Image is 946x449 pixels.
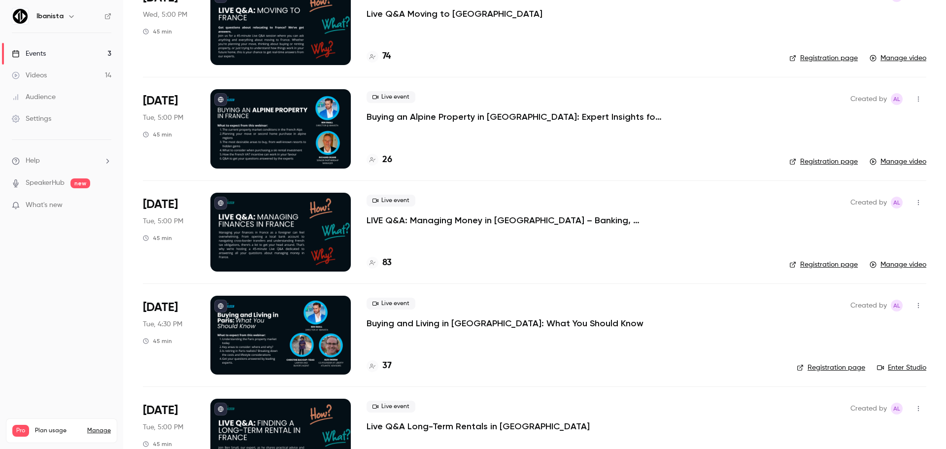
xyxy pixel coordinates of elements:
a: Registration page [789,53,858,63]
div: 45 min [143,440,172,448]
a: Manage video [870,260,926,270]
h4: 37 [382,359,392,373]
span: Plan usage [35,427,81,435]
span: What's new [26,200,63,210]
span: AL [893,300,900,311]
a: 37 [367,359,392,373]
span: [DATE] [143,403,178,418]
a: Buying an Alpine Property in [GEOGRAPHIC_DATA]: Expert Insights for Homeowners & Investors [367,111,662,123]
h4: 83 [382,256,392,270]
span: Tue, 5:00 PM [143,216,183,226]
a: Live Q&A Moving to [GEOGRAPHIC_DATA] [367,8,542,20]
a: Registration page [789,260,858,270]
a: Enter Studio [877,363,926,373]
span: Alexandra Lhomond [891,93,903,105]
div: Audience [12,92,56,102]
span: Live event [367,91,415,103]
div: Videos [12,70,47,80]
span: Live event [367,401,415,413]
div: Jun 17 Tue, 5:00 PM (Europe/London) [143,193,195,272]
a: Manage video [870,53,926,63]
a: 26 [367,153,392,167]
span: Pro [12,425,29,437]
h6: Ibanista [36,11,64,21]
span: Help [26,156,40,166]
span: Tue, 4:30 PM [143,319,182,329]
a: Live Q&A Long-Term Rentals in [GEOGRAPHIC_DATA] [367,420,590,432]
div: Settings [12,114,51,124]
div: 45 min [143,234,172,242]
span: [DATE] [143,300,178,315]
div: Jun 24 Tue, 5:00 PM (Europe/London) [143,89,195,168]
h4: 26 [382,153,392,167]
span: Wed, 5:00 PM [143,10,187,20]
span: new [70,178,90,188]
span: Tue, 5:00 PM [143,113,183,123]
span: Alexandra Lhomond [891,403,903,414]
span: Created by [850,197,887,208]
div: 45 min [143,28,172,35]
span: [DATE] [143,93,178,109]
span: Live event [367,195,415,207]
a: Manage video [870,157,926,167]
a: Registration page [789,157,858,167]
span: Tue, 5:00 PM [143,422,183,432]
span: Alexandra Lhomond [891,300,903,311]
span: Created by [850,403,887,414]
a: Buying and Living in [GEOGRAPHIC_DATA]: What You Should Know [367,317,643,329]
a: Registration page [797,363,865,373]
span: [DATE] [143,197,178,212]
div: 45 min [143,337,172,345]
li: help-dropdown-opener [12,156,111,166]
span: AL [893,403,900,414]
a: 83 [367,256,392,270]
a: Manage [87,427,111,435]
a: SpeakerHub [26,178,65,188]
div: Jun 10 Tue, 4:30 PM (Europe/London) [143,296,195,375]
span: AL [893,93,900,105]
a: 74 [367,50,391,63]
span: Created by [850,93,887,105]
span: Created by [850,300,887,311]
img: Ibanista [12,8,28,24]
div: 45 min [143,131,172,138]
span: Alexandra Lhomond [891,197,903,208]
a: LIVE Q&A: Managing Money in [GEOGRAPHIC_DATA] – Banking, International Transfers & Taxes [367,214,662,226]
div: Events [12,49,46,59]
span: AL [893,197,900,208]
span: Live event [367,298,415,310]
h4: 74 [382,50,391,63]
iframe: Noticeable Trigger [100,201,111,210]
